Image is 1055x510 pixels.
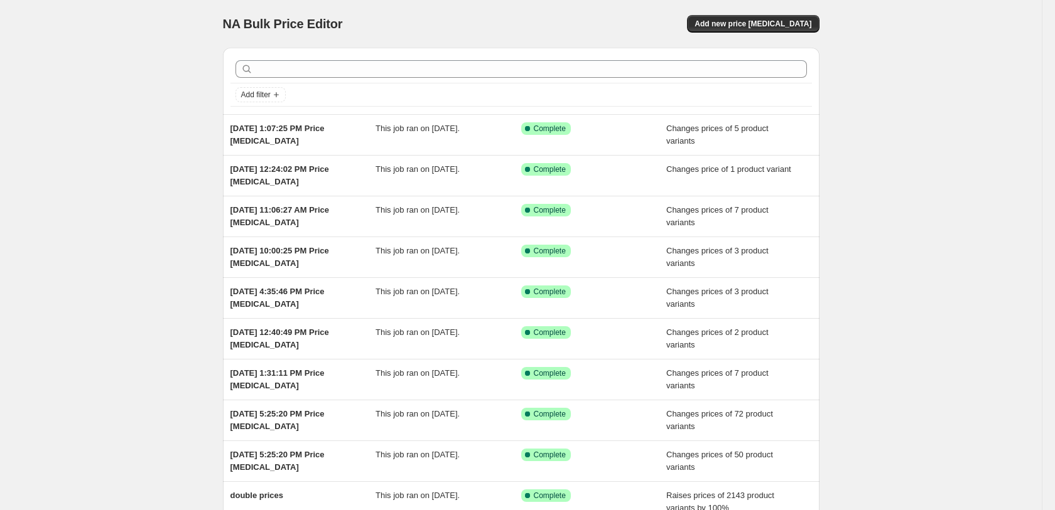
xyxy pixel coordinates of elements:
[230,205,330,227] span: [DATE] 11:06:27 AM Price [MEDICAL_DATA]
[666,368,769,390] span: Changes prices of 7 product variants
[666,124,769,146] span: Changes prices of 5 product variants
[235,87,286,102] button: Add filter
[376,287,460,296] span: This job ran on [DATE].
[230,409,325,431] span: [DATE] 5:25:20 PM Price [MEDICAL_DATA]
[376,246,460,255] span: This job ran on [DATE].
[695,19,811,29] span: Add new price [MEDICAL_DATA]
[230,450,325,472] span: [DATE] 5:25:20 PM Price [MEDICAL_DATA]
[376,450,460,459] span: This job ran on [DATE].
[666,409,773,431] span: Changes prices of 72 product variants
[376,164,460,174] span: This job ran on [DATE].
[534,124,566,134] span: Complete
[534,368,566,378] span: Complete
[534,450,566,460] span: Complete
[230,491,284,500] span: double prices
[376,409,460,418] span: This job ran on [DATE].
[534,246,566,256] span: Complete
[376,368,460,378] span: This job ran on [DATE].
[666,450,773,472] span: Changes prices of 50 product variants
[666,287,769,309] span: Changes prices of 3 product variants
[666,246,769,268] span: Changes prices of 3 product variants
[666,205,769,227] span: Changes prices of 7 product variants
[534,205,566,215] span: Complete
[230,327,329,349] span: [DATE] 12:40:49 PM Price [MEDICAL_DATA]
[241,90,271,100] span: Add filter
[687,15,819,33] button: Add new price [MEDICAL_DATA]
[534,409,566,419] span: Complete
[376,327,460,337] span: This job ran on [DATE].
[230,164,329,186] span: [DATE] 12:24:02 PM Price [MEDICAL_DATA]
[376,205,460,215] span: This job ran on [DATE].
[534,164,566,174] span: Complete
[230,124,325,146] span: [DATE] 1:07:25 PM Price [MEDICAL_DATA]
[534,287,566,297] span: Complete
[230,368,325,390] span: [DATE] 1:31:11 PM Price [MEDICAL_DATA]
[223,17,343,31] span: NA Bulk Price Editor
[666,164,791,174] span: Changes price of 1 product variant
[230,246,329,268] span: [DATE] 10:00:25 PM Price [MEDICAL_DATA]
[376,124,460,133] span: This job ran on [DATE].
[376,491,460,500] span: This job ran on [DATE].
[230,287,325,309] span: [DATE] 4:35:46 PM Price [MEDICAL_DATA]
[666,327,769,349] span: Changes prices of 2 product variants
[534,491,566,501] span: Complete
[534,327,566,337] span: Complete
